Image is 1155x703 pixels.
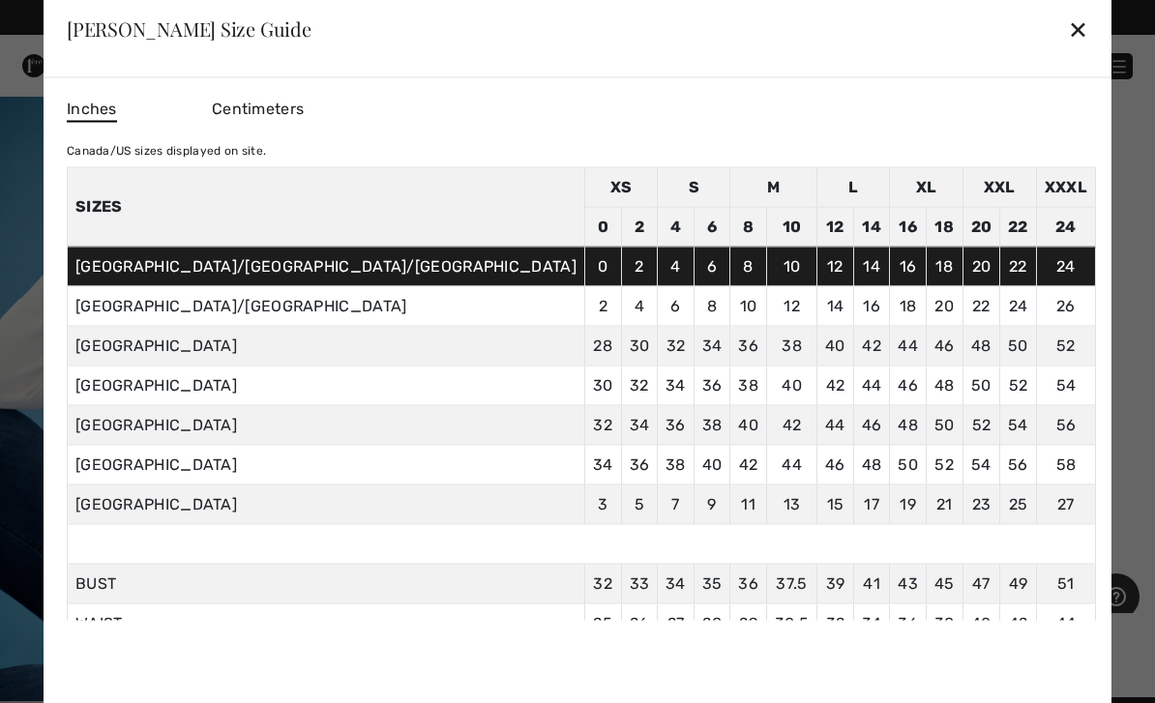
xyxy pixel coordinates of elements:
td: 52 [1000,366,1037,405]
td: 52 [962,405,1000,445]
span: 33 [630,573,650,592]
td: 54 [1036,366,1095,405]
span: 44 [1056,613,1077,631]
td: 40 [817,326,854,366]
td: [GEOGRAPHIC_DATA] [67,326,584,366]
span: 37.5 [776,573,807,592]
td: 22 [962,286,1000,326]
td: XXL [962,167,1036,207]
td: 44 [853,366,890,405]
span: 38 [934,613,955,631]
td: 20 [926,286,962,326]
td: 22 [1000,247,1037,286]
td: [GEOGRAPHIC_DATA] [67,484,584,524]
td: 18 [926,247,962,286]
td: 36 [730,326,767,366]
td: [GEOGRAPHIC_DATA] [67,445,584,484]
td: 13 [766,484,816,524]
td: 34 [584,445,621,484]
span: 43 [898,573,918,592]
span: 29 [739,613,757,631]
td: 44 [890,326,927,366]
td: WAIST [67,603,584,643]
th: Sizes [67,167,584,247]
td: 3 [584,484,621,524]
div: ✕ [1068,9,1088,49]
td: 18 [890,286,927,326]
td: 50 [890,445,927,484]
td: 40 [730,405,767,445]
td: 48 [890,405,927,445]
td: 14 [853,207,890,247]
td: 46 [890,366,927,405]
span: 36 [898,613,918,631]
td: 12 [817,247,854,286]
div: [PERSON_NAME] Size Guide [67,19,311,39]
td: 32 [621,366,658,405]
td: 19 [890,484,927,524]
td: [GEOGRAPHIC_DATA]/[GEOGRAPHIC_DATA]/[GEOGRAPHIC_DATA] [67,247,584,286]
span: 39 [826,573,845,592]
td: 24 [1036,207,1095,247]
td: 16 [890,207,927,247]
td: 52 [1036,326,1095,366]
td: 10 [730,286,767,326]
td: 46 [853,405,890,445]
td: 32 [584,405,621,445]
td: 36 [621,445,658,484]
td: 42 [766,405,816,445]
td: 30 [621,326,658,366]
td: XS [584,167,657,207]
td: 36 [658,405,695,445]
td: 10 [766,207,816,247]
td: [GEOGRAPHIC_DATA] [67,405,584,445]
td: 0 [584,247,621,286]
span: 36 [738,573,758,592]
td: 52 [926,445,962,484]
td: 20 [962,247,1000,286]
td: 34 [694,326,730,366]
td: 4 [621,286,658,326]
span: 51 [1057,573,1075,592]
td: 30 [584,366,621,405]
td: 38 [694,405,730,445]
div: Canada/US sizes displayed on site. [67,141,1096,159]
td: 24 [1000,286,1037,326]
td: 10 [766,247,816,286]
td: 50 [926,405,962,445]
td: 56 [1036,405,1095,445]
td: 42 [730,445,767,484]
td: [GEOGRAPHIC_DATA] [67,366,584,405]
td: 21 [926,484,962,524]
td: 27 [1036,484,1095,524]
td: S [658,167,730,207]
td: 15 [817,484,854,524]
span: 40 [971,613,992,631]
td: 50 [1000,326,1037,366]
td: 8 [730,247,767,286]
td: 46 [817,445,854,484]
span: 32 [593,573,612,592]
td: XXXL [1036,167,1095,207]
span: 28 [702,613,722,631]
td: 36 [694,366,730,405]
td: 14 [853,247,890,286]
td: 42 [817,366,854,405]
td: 8 [694,286,730,326]
td: 50 [962,366,1000,405]
td: 20 [962,207,1000,247]
td: 48 [926,366,962,405]
td: 40 [766,366,816,405]
span: 45 [934,573,955,592]
td: 42 [853,326,890,366]
span: 47 [972,573,991,592]
td: 12 [817,207,854,247]
td: 32 [658,326,695,366]
span: Centimeters [212,99,304,117]
td: 38 [730,366,767,405]
span: 49 [1009,573,1028,592]
span: 35 [702,573,723,592]
td: 0 [584,207,621,247]
td: 16 [853,286,890,326]
td: 12 [766,286,816,326]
